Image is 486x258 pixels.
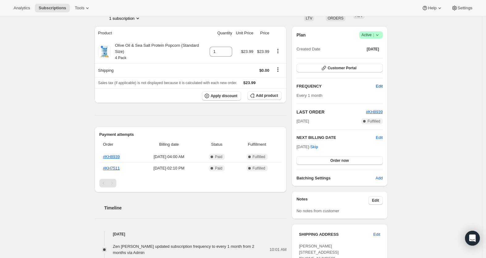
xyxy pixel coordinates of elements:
button: Customer Portal [296,64,383,72]
a: #KH7511 [103,166,120,170]
h3: Notes [296,196,368,205]
span: [DATE] [296,118,309,124]
button: Apply discount [202,91,241,101]
h3: SHIPPING ADDRESS [299,231,373,238]
span: Zen [PERSON_NAME] updated subscription frequency to every 1 month from 2 months via Admin [113,244,254,255]
span: Fulfilled [253,166,265,171]
h2: Plan [296,32,306,38]
span: Edit [372,198,379,203]
span: $23.99 [257,49,269,54]
span: Fulfilled [367,119,380,124]
span: $23.99 [241,49,253,54]
span: Billing date [140,141,198,148]
button: Analytics [10,4,34,12]
span: $23.99 [243,80,256,85]
button: Subscriptions [35,4,70,12]
span: Subscriptions [39,6,66,11]
span: Paid [215,154,222,159]
button: #KH8939 [366,109,383,115]
span: Tools [75,6,84,11]
span: Every 1 month [296,93,322,98]
th: Order [99,138,139,151]
th: Shipping [94,63,208,77]
h2: NEXT BILLING DATE [296,135,376,141]
h2: Payment attempts [99,131,282,138]
button: Edit [376,135,383,141]
span: Active [362,32,380,38]
span: 10:01 AM [270,247,287,253]
span: Apply discount [211,93,237,98]
button: Edit [372,81,386,91]
button: Settings [448,4,476,12]
button: Shipping actions [273,66,283,73]
th: Unit Price [234,26,255,40]
h6: Batching Settings [296,175,375,181]
span: Customer Portal [328,66,356,71]
span: Add product [256,93,278,98]
span: Skip [310,144,318,150]
span: Sales tax (if applicable) is not displayed because it is calculated with each new order. [98,81,237,85]
button: Edit [370,230,384,239]
span: Order now [330,158,349,163]
th: Price [255,26,271,40]
span: LTV [306,16,312,20]
span: Fulfilled [253,154,265,159]
h2: LAST ORDER [296,109,366,115]
span: No notes from customer [296,209,339,213]
span: Edit [373,231,380,238]
span: [DATE] · 02:10 PM [140,165,198,171]
button: Skip [307,142,322,152]
small: 4 Pack [115,56,127,60]
th: Quantity [208,26,234,40]
button: Order now [296,156,383,165]
span: Status [201,141,233,148]
span: Help [428,6,436,11]
h2: Timeline [104,205,287,211]
span: [DATE] [367,47,379,52]
span: Created Date [296,46,320,52]
img: product img [98,45,111,58]
span: Paid [215,166,222,171]
h4: [DATE] [94,231,287,237]
button: Product actions [273,48,283,54]
span: [DATE] · [296,144,318,149]
span: ORDERS [328,16,343,20]
h2: FREQUENCY [296,83,376,89]
span: Settings [458,6,472,11]
button: Help [418,4,446,12]
span: | [373,32,374,37]
nav: Pagination [99,179,282,187]
div: Open Intercom Messenger [465,231,480,246]
button: Add product [247,91,282,100]
span: Add [375,175,383,181]
span: Edit [376,83,383,89]
button: Tools [71,4,94,12]
button: Add [372,173,386,183]
span: [DATE] · 04:00 AM [140,154,198,160]
div: Olive Oil & Sea Salt Protein Popcorn (Standard Size) [111,42,206,61]
a: #KH8939 [366,110,383,114]
span: $0.00 [259,68,270,73]
span: Analytics [14,6,30,11]
button: Product actions [109,15,141,21]
a: #KH8939 [103,154,120,159]
button: [DATE] [363,45,383,54]
th: Product [94,26,208,40]
span: Fulfillment [236,141,278,148]
button: Edit [368,196,383,205]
